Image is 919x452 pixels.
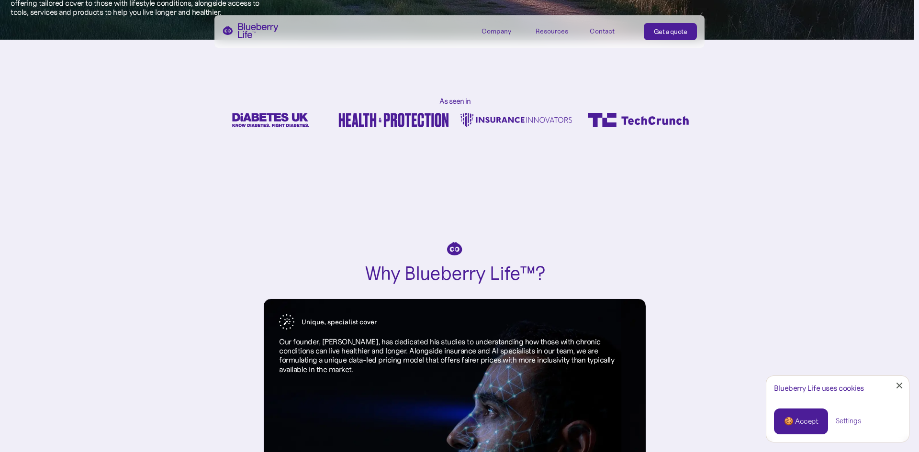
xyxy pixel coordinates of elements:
[590,27,615,35] div: Contact
[439,97,471,105] h2: As seen in
[577,113,700,127] div: 4 of 8
[536,27,568,35] div: Resources
[590,23,633,39] a: Contact
[365,263,545,283] h2: Why Blueberry Life™?
[644,23,697,40] a: Get a quote
[279,337,630,374] p: Our founder, [PERSON_NAME], has dedicated his studies to understanding how those with chronic con...
[210,113,700,127] div: carousel
[774,384,901,393] div: Blueberry Life uses cookies
[482,23,525,39] div: Company
[455,113,577,127] div: 3 of 8
[332,113,455,127] div: 2 of 8
[536,23,579,39] div: Resources
[482,27,511,35] div: Company
[774,408,828,434] a: 🍪 Accept
[210,113,332,127] div: 1 of 8
[890,376,909,395] a: Close Cookie Popup
[654,27,687,36] div: Get a quote
[836,416,861,426] a: Settings
[222,23,279,38] a: home
[784,416,818,427] div: 🍪 Accept
[302,318,377,326] div: Unique, specialist cover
